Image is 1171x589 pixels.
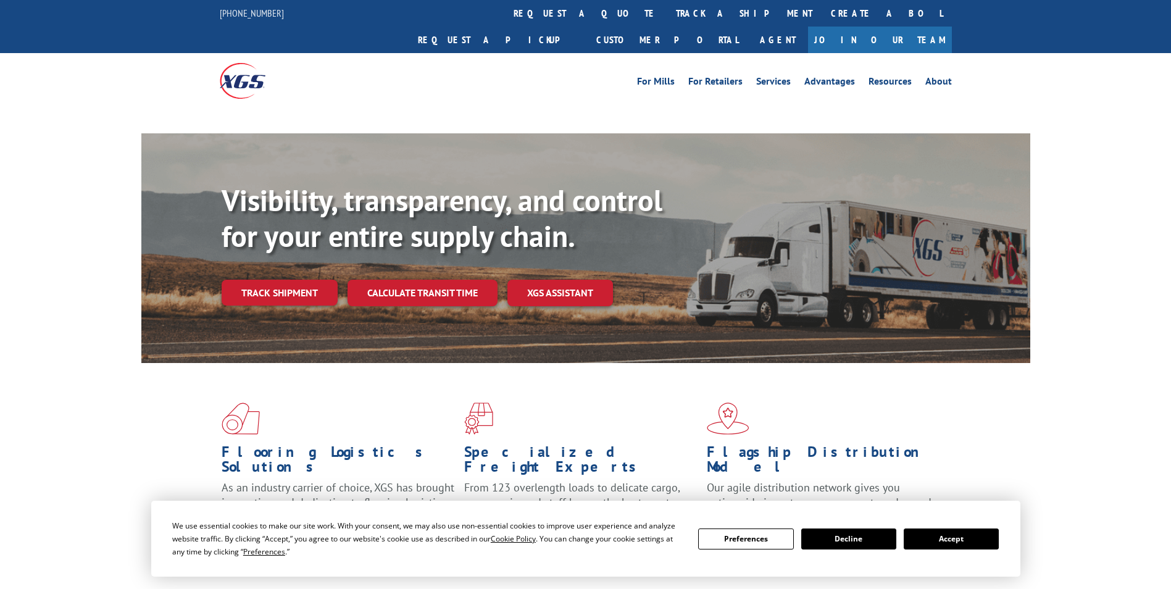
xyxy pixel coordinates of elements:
button: Decline [801,528,896,549]
span: Cookie Policy [491,533,536,544]
button: Preferences [698,528,793,549]
a: [PHONE_NUMBER] [220,7,284,19]
a: Track shipment [222,280,338,306]
a: For Retailers [688,77,743,90]
a: Resources [869,77,912,90]
a: Services [756,77,791,90]
img: xgs-icon-flagship-distribution-model-red [707,403,749,435]
span: Our agile distribution network gives you nationwide inventory management on demand. [707,480,934,509]
a: About [925,77,952,90]
span: As an industry carrier of choice, XGS has brought innovation and dedication to flooring logistics... [222,480,454,524]
a: XGS ASSISTANT [507,280,613,306]
img: xgs-icon-focused-on-flooring-red [464,403,493,435]
a: Customer Portal [587,27,748,53]
h1: Flooring Logistics Solutions [222,445,455,480]
p: From 123 overlength loads to delicate cargo, our experienced staff knows the best way to move you... [464,480,698,535]
img: xgs-icon-total-supply-chain-intelligence-red [222,403,260,435]
a: For Mills [637,77,675,90]
button: Accept [904,528,999,549]
div: We use essential cookies to make our site work. With your consent, we may also use non-essential ... [172,519,683,558]
div: Cookie Consent Prompt [151,501,1020,577]
a: Calculate transit time [348,280,498,306]
b: Visibility, transparency, and control for your entire supply chain. [222,181,662,255]
a: Advantages [804,77,855,90]
a: Join Our Team [808,27,952,53]
a: Agent [748,27,808,53]
a: Request a pickup [409,27,587,53]
h1: Flagship Distribution Model [707,445,940,480]
h1: Specialized Freight Experts [464,445,698,480]
span: Preferences [243,546,285,557]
